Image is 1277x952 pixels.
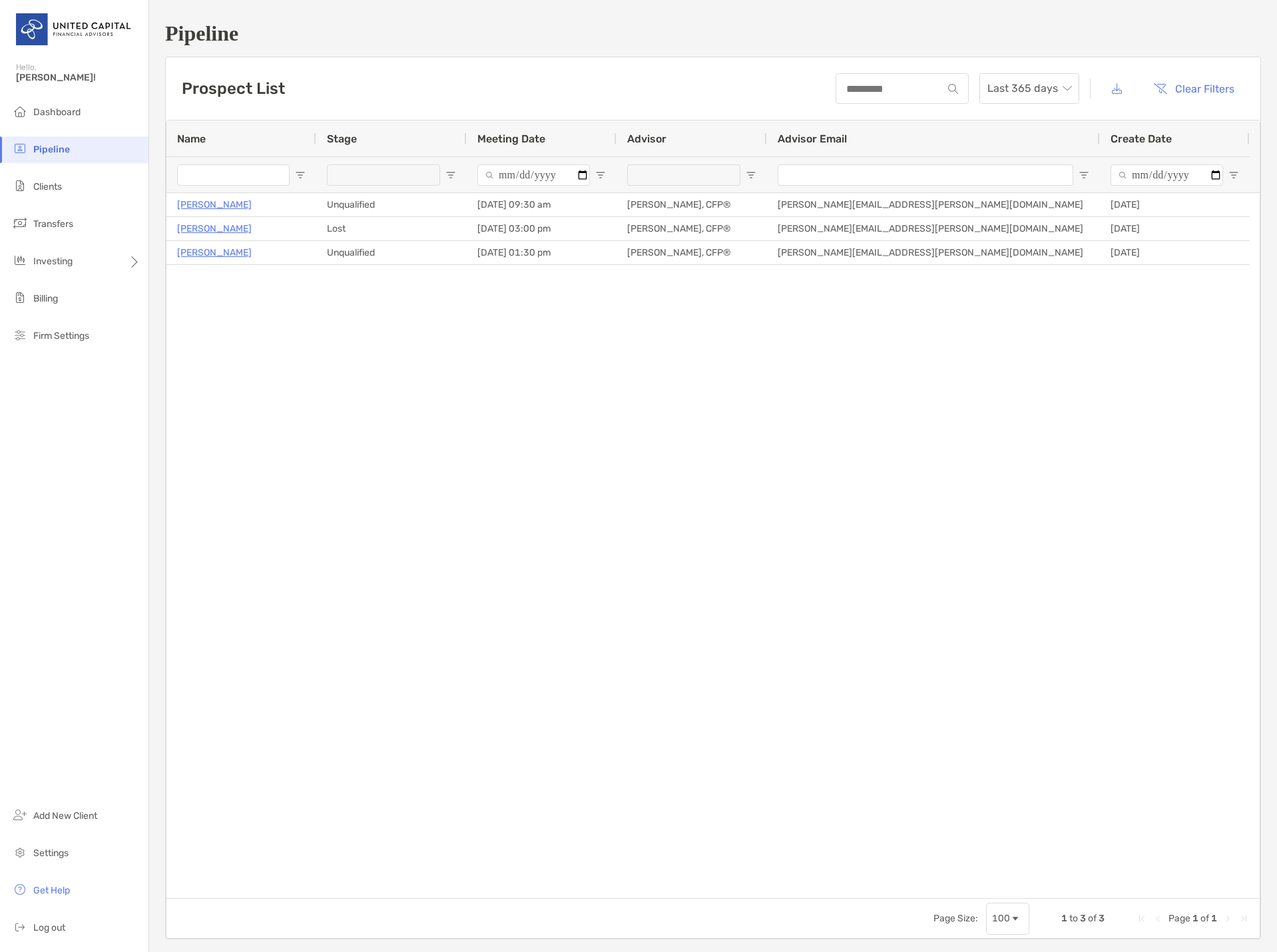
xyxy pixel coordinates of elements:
img: dashboard icon [12,103,28,119]
span: Create Date [1111,132,1172,145]
div: [DATE] 09:30 am [467,193,617,216]
h3: Prospect List [182,79,285,98]
span: Advisor [627,132,666,145]
span: Firm Settings [33,330,89,342]
input: Name Filter Input [177,164,290,186]
span: Transfers [33,218,73,230]
img: United Capital Logo [16,5,132,53]
div: First Page [1137,913,1147,924]
div: [DATE] 03:00 pm [467,217,617,240]
img: settings icon [12,844,28,860]
div: Lost [316,217,467,240]
div: [PERSON_NAME][EMAIL_ADDRESS][PERSON_NAME][DOMAIN_NAME] [767,241,1100,264]
span: Settings [33,847,69,859]
span: Clients [33,181,62,192]
input: Advisor Email Filter Input [778,164,1073,186]
span: Dashboard [33,107,81,118]
span: Name [177,132,206,145]
button: Open Filter Menu [1079,170,1089,180]
div: Previous Page [1152,913,1163,924]
div: [PERSON_NAME], CFP® [617,217,767,240]
button: Clear Filters [1143,74,1244,103]
img: pipeline icon [12,140,28,156]
div: [DATE] [1100,241,1250,264]
img: billing icon [12,290,28,306]
span: to [1069,913,1078,924]
button: Open Filter Menu [746,170,756,180]
input: Create Date Filter Input [1111,164,1223,186]
div: [PERSON_NAME][EMAIL_ADDRESS][PERSON_NAME][DOMAIN_NAME] [767,193,1100,216]
div: Page Size: [933,913,978,924]
div: 100 [992,913,1010,924]
img: logout icon [12,919,28,935]
input: Meeting Date Filter Input [477,164,590,186]
span: Stage [327,132,357,145]
span: Get Help [33,885,70,896]
img: transfers icon [12,215,28,231]
div: [PERSON_NAME][EMAIL_ADDRESS][PERSON_NAME][DOMAIN_NAME] [767,217,1100,240]
span: [PERSON_NAME]! [16,72,140,83]
img: clients icon [12,178,28,194]
button: Open Filter Menu [295,170,306,180]
span: Advisor Email [778,132,847,145]
div: [DATE] [1100,193,1250,216]
img: investing icon [12,252,28,268]
img: firm-settings icon [12,327,28,343]
button: Open Filter Menu [445,170,456,180]
span: Pipeline [33,144,70,155]
div: Page Size [986,903,1029,935]
button: Open Filter Menu [595,170,606,180]
h1: Pipeline [165,21,1261,46]
a: [PERSON_NAME] [177,220,252,237]
span: 3 [1080,913,1086,924]
a: [PERSON_NAME] [177,196,252,213]
div: [DATE] 01:30 pm [467,241,617,264]
span: 1 [1192,913,1198,924]
div: Unqualified [316,193,467,216]
span: 3 [1099,913,1105,924]
span: 1 [1211,913,1217,924]
div: [PERSON_NAME], CFP® [617,241,767,264]
div: Next Page [1222,913,1233,924]
div: Unqualified [316,241,467,264]
span: Add New Client [33,810,97,822]
span: Investing [33,256,73,267]
img: add_new_client icon [12,807,28,823]
div: Last Page [1238,913,1249,924]
a: [PERSON_NAME] [177,244,252,261]
span: Billing [33,293,58,304]
img: input icon [948,84,958,94]
span: of [1200,913,1209,924]
span: Page [1168,913,1190,924]
div: [PERSON_NAME], CFP® [617,193,767,216]
span: Last 365 days [987,74,1071,103]
span: Log out [33,922,65,933]
span: of [1088,913,1097,924]
span: Meeting Date [477,132,545,145]
div: [DATE] [1100,217,1250,240]
span: 1 [1061,913,1067,924]
button: Open Filter Menu [1228,170,1239,180]
img: get-help icon [12,881,28,897]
